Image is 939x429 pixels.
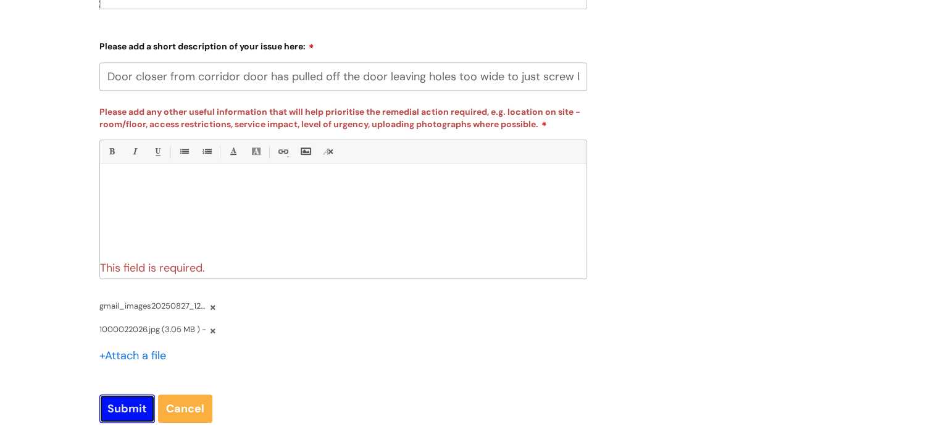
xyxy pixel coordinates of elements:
a: 1. Ordered List (Ctrl-Shift-8) [199,144,214,159]
a: Underline(Ctrl-U) [149,144,165,159]
label: Please add a short description of your issue here: [99,37,587,52]
div: This field is required. [100,255,586,278]
label: Please add any other useful information that will help prioritise the remedial action required, e... [99,104,587,130]
a: Font Color [225,144,241,159]
input: Submit [99,394,155,423]
a: Italic (Ctrl-I) [127,144,142,159]
span: + [99,348,105,363]
a: Cancel [158,394,212,423]
a: Bold (Ctrl-B) [104,144,119,159]
a: Link [275,144,290,159]
a: Insert Image... [298,144,313,159]
a: Remove formatting (Ctrl-\) [320,144,336,159]
span: gmail_images20250827_125233.png (3.76 MB ) - [99,299,207,313]
span: 1000022026.jpg (3.05 MB ) - [99,322,207,336]
div: Attach a file [99,346,173,365]
a: • Unordered List (Ctrl-Shift-7) [176,144,191,159]
a: Back Color [248,144,264,159]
